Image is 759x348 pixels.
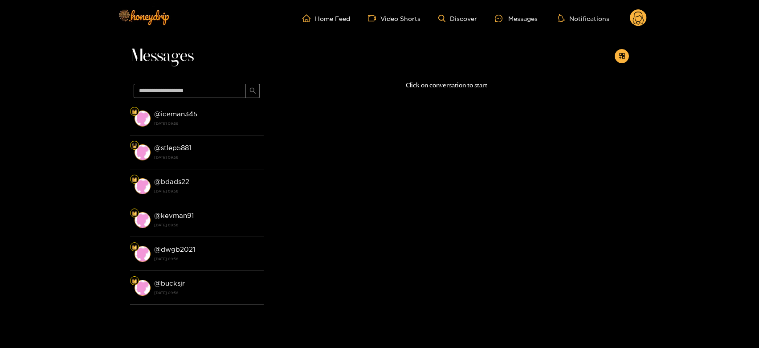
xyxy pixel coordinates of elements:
p: Click on conversation to start [264,80,629,90]
img: conversation [135,280,151,296]
strong: [DATE] 09:56 [154,289,259,297]
img: conversation [135,178,151,194]
img: Fan Level [132,245,137,250]
strong: [DATE] 09:56 [154,153,259,161]
img: conversation [135,144,151,160]
a: Video Shorts [368,14,420,22]
strong: [DATE] 09:56 [154,187,259,195]
button: Notifications [555,14,612,23]
strong: [DATE] 09:56 [154,221,259,229]
strong: @ stlep5881 [154,144,191,151]
a: Discover [438,15,477,22]
strong: @ kevman91 [154,212,194,219]
strong: @ dwgb2021 [154,246,195,253]
span: appstore-add [619,53,625,60]
img: Fan Level [132,109,137,115]
button: search [245,84,260,98]
strong: [DATE] 09:56 [154,255,259,263]
img: conversation [135,111,151,127]
span: Messages [130,45,194,67]
span: home [302,14,315,22]
strong: [DATE] 09:56 [154,119,259,127]
a: Home Feed [302,14,350,22]
strong: @ bucksjr [154,279,185,287]
span: search [249,87,256,95]
span: video-camera [368,14,380,22]
img: Fan Level [132,177,137,182]
img: Fan Level [132,211,137,216]
div: Messages [495,13,538,24]
button: appstore-add [615,49,629,63]
img: Fan Level [132,143,137,148]
img: Fan Level [132,278,137,284]
img: conversation [135,246,151,262]
strong: @ iceman345 [154,110,197,118]
strong: @ bdads22 [154,178,189,185]
img: conversation [135,212,151,228]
